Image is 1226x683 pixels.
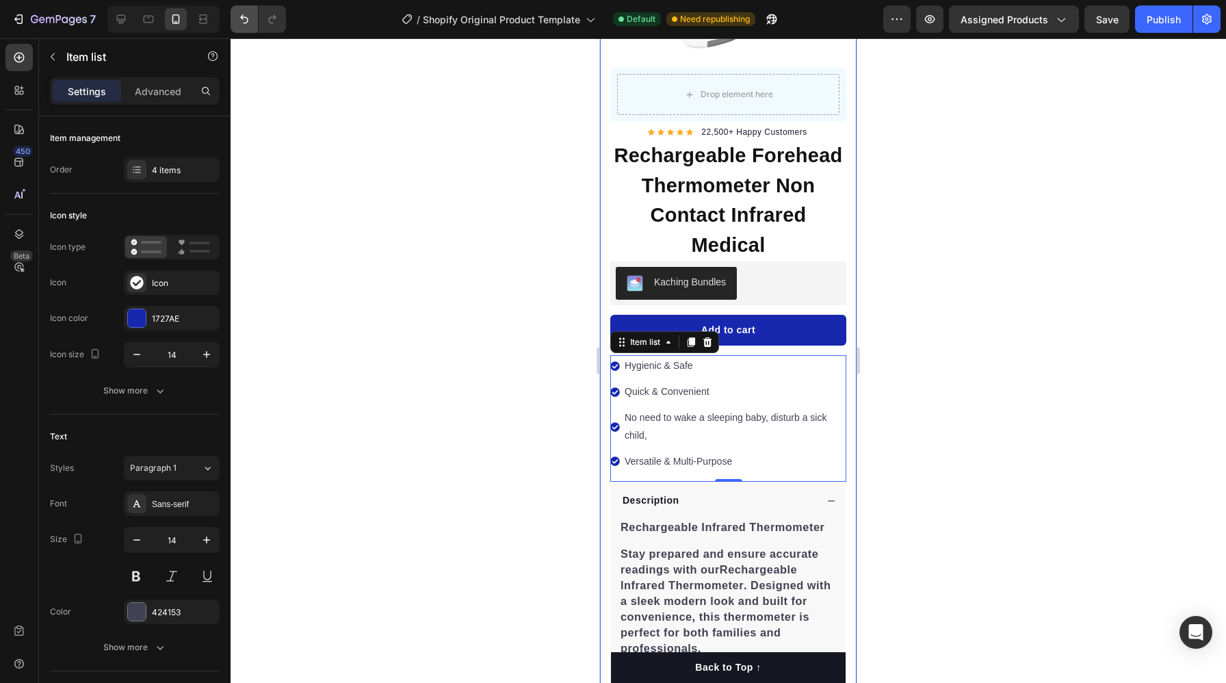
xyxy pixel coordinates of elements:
[600,38,857,683] iframe: Design area
[130,462,177,474] span: Paragraph 1
[124,456,220,480] button: Paragraph 1
[50,498,67,510] div: Font
[152,277,216,289] div: Icon
[417,12,420,27] span: /
[50,209,87,222] div: Icon style
[10,250,33,261] div: Beta
[50,606,71,618] div: Color
[1084,5,1130,33] button: Save
[152,606,216,619] div: 424153
[50,132,120,144] div: Item management
[103,384,167,398] div: Show more
[50,530,86,549] div: Size
[50,241,86,253] div: Icon type
[66,49,183,65] p: Item list
[135,84,181,99] p: Advanced
[152,498,216,511] div: Sans-serif
[1135,5,1192,33] button: Publish
[627,13,655,25] span: Default
[50,635,220,660] button: Show more
[68,84,106,99] p: Settings
[5,5,102,33] button: 7
[949,5,1079,33] button: Assigned Products
[1096,14,1119,25] span: Save
[50,346,103,364] div: Icon size
[50,164,73,176] div: Order
[152,164,216,177] div: 4 items
[50,378,220,403] button: Show more
[231,5,286,33] div: Undo/Redo
[680,13,750,25] span: Need republishing
[50,430,67,443] div: Text
[152,313,216,325] div: 1727AE
[50,276,66,289] div: Icon
[1179,616,1212,649] div: Open Intercom Messenger
[1147,12,1181,27] div: Publish
[961,12,1048,27] span: Assigned Products
[90,11,96,27] p: 7
[50,462,74,474] div: Styles
[50,312,88,324] div: Icon color
[423,12,580,27] span: Shopify Original Product Template
[103,641,167,654] div: Show more
[13,146,33,157] div: 450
